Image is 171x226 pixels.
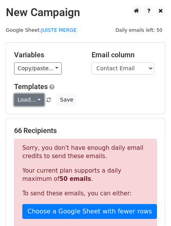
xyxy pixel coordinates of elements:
[59,175,91,182] strong: 50 emails
[14,62,62,75] a: Copy/paste...
[92,51,157,59] h5: Email column
[22,144,149,160] p: Sorry, you don't have enough daily email credits to send these emails.
[113,27,165,33] a: Daily emails left: 50
[22,167,149,183] p: Your current plan supports a daily maximum of .
[14,82,48,91] a: Templates
[22,190,149,198] p: To send these emails, you can either:
[132,188,171,226] iframe: Chat Widget
[6,6,165,19] h2: New Campaign
[56,94,77,106] button: Save
[41,27,77,33] a: JUISTE MERGE
[14,94,44,106] a: Load...
[22,204,157,219] a: Choose a Google Sheet with fewer rows
[14,126,157,135] h5: 66 Recipients
[6,27,77,33] small: Google Sheet:
[113,26,165,35] span: Daily emails left: 50
[14,51,80,59] h5: Variables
